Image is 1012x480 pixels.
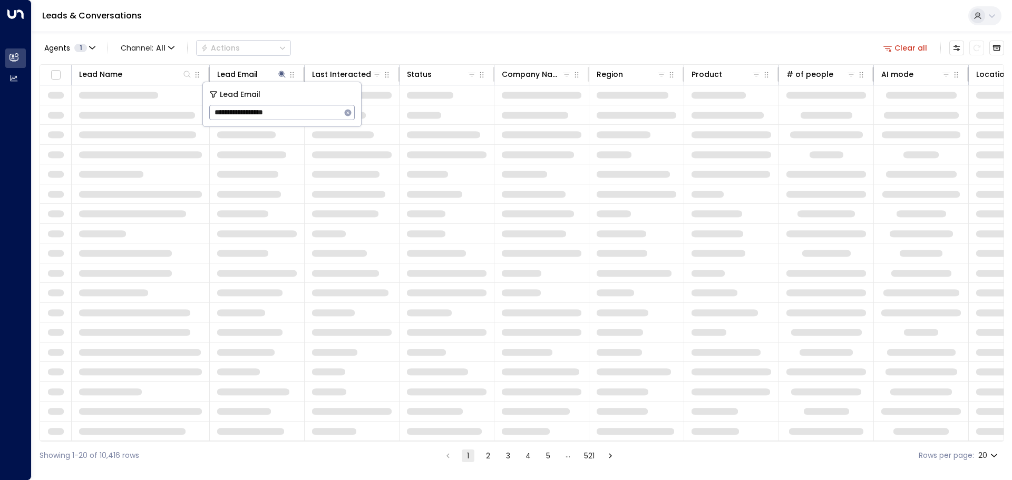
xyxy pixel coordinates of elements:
div: # of people [786,68,857,81]
div: 20 [978,448,1000,463]
div: Company Name [502,68,572,81]
button: Agents1 [40,41,99,55]
button: Go to page 4 [522,449,534,462]
span: Channel: [116,41,179,55]
span: All [156,44,166,52]
button: Clear all [879,41,932,55]
div: Last Interacted [312,68,382,81]
span: Refresh [969,41,984,55]
div: Region [597,68,667,81]
div: Button group with a nested menu [196,40,291,56]
div: Region [597,68,623,81]
div: # of people [786,68,833,81]
button: Go to page 3 [502,449,514,462]
a: Leads & Conversations [42,9,142,22]
span: Agents [44,44,70,52]
div: AI mode [881,68,951,81]
span: Lead Email [220,89,260,101]
div: Lead Name [79,68,122,81]
button: Go to next page [604,449,617,462]
div: Actions [201,43,240,53]
div: Last Interacted [312,68,371,81]
label: Rows per page: [919,450,974,461]
div: Status [407,68,477,81]
button: Go to page 2 [482,449,494,462]
div: AI mode [881,68,913,81]
button: Go to page 521 [582,449,597,462]
span: 1 [74,44,87,52]
div: Showing 1-20 of 10,416 rows [40,450,139,461]
button: Actions [196,40,291,56]
button: Archived Leads [989,41,1004,55]
div: Lead Email [217,68,258,81]
div: Status [407,68,432,81]
nav: pagination navigation [441,449,617,462]
div: Lead Email [217,68,287,81]
div: Product [692,68,722,81]
button: Go to page 5 [542,449,554,462]
button: page 1 [462,449,474,462]
div: Product [692,68,762,81]
div: … [562,449,575,462]
button: Channel:All [116,41,179,55]
button: Customize [949,41,964,55]
div: Lead Name [79,68,192,81]
div: Company Name [502,68,561,81]
div: Location [976,68,1009,81]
